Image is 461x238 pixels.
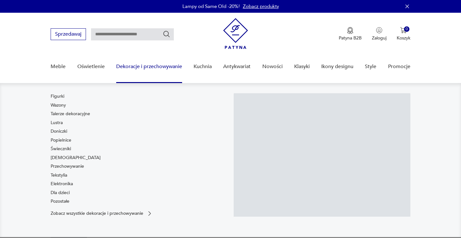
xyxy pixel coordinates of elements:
[347,27,353,34] img: Ikona medalu
[376,27,382,33] img: Ikonka użytkownika
[51,28,86,40] button: Sprzedawaj
[223,18,248,49] img: Patyna - sklep z meblami i dekoracjami vintage
[339,27,362,41] a: Ikona medaluPatyna B2B
[51,120,63,126] a: Lustra
[397,35,410,41] p: Koszyk
[400,27,407,33] img: Ikona koszyka
[372,27,387,41] button: Zaloguj
[51,163,84,170] a: Przechowywanie
[116,54,182,79] a: Dekoracje i przechowywanie
[243,3,279,10] a: Zobacz produkty
[51,210,153,217] a: Zobacz wszystkie dekoracje i przechowywanie
[51,190,70,196] a: Dla dzieci
[51,181,73,187] a: Elektronika
[51,32,86,37] a: Sprzedawaj
[51,146,71,152] a: Świeczniki
[51,198,69,205] a: Pozostałe
[51,155,101,161] a: [DEMOGRAPHIC_DATA]
[51,54,66,79] a: Meble
[51,172,67,178] a: Tekstylia
[294,54,310,79] a: Klasyki
[51,128,67,135] a: Doniczki
[51,93,64,100] a: Figurki
[194,54,212,79] a: Kuchnia
[372,35,387,41] p: Zaloguj
[404,26,409,32] div: 0
[262,54,283,79] a: Nowości
[223,54,251,79] a: Antykwariat
[51,137,71,143] a: Popielnice
[365,54,376,79] a: Style
[51,211,143,215] p: Zobacz wszystkie dekoracje i przechowywanie
[321,54,353,79] a: Ikony designu
[339,27,362,41] button: Patyna B2B
[77,54,105,79] a: Oświetlenie
[51,102,66,108] a: Wazony
[388,54,410,79] a: Promocje
[339,35,362,41] p: Patyna B2B
[163,30,170,38] button: Szukaj
[182,3,240,10] p: Lampy od Same Old -20%!
[51,111,90,117] a: Talerze dekoracyjne
[397,27,410,41] button: 0Koszyk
